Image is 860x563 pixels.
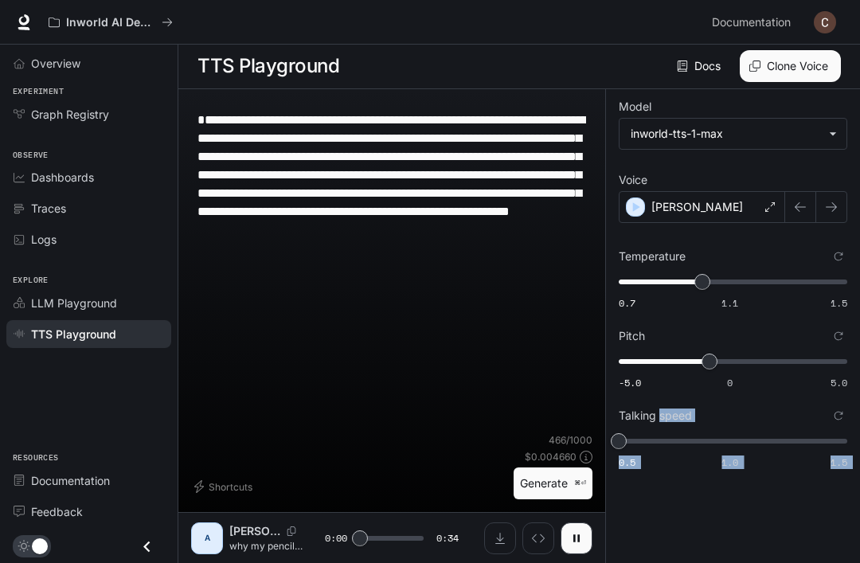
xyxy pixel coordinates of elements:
[620,119,846,149] div: inworld-tts-1-max
[574,479,586,488] p: ⌘⏎
[740,50,841,82] button: Clone Voice
[514,467,592,500] button: Generate⌘⏎
[619,455,635,469] span: 0.5
[651,199,743,215] p: [PERSON_NAME]
[830,248,847,265] button: Reset to default
[325,530,347,546] span: 0:00
[619,376,641,389] span: -5.0
[830,327,847,345] button: Reset to default
[631,126,821,142] div: inworld-tts-1-max
[6,100,171,128] a: Graph Registry
[129,530,165,563] button: Close drawer
[619,330,645,342] p: Pitch
[727,376,733,389] span: 0
[31,326,116,342] span: TTS Playground
[706,6,803,38] a: Documentation
[522,522,554,554] button: Inspect
[6,289,171,317] a: LLM Playground
[229,523,280,539] p: [PERSON_NAME]
[197,50,339,82] h1: TTS Playground
[229,539,306,553] p: why my pencils be disappearing on me in the most critical part of the day like I’m about to take ...
[674,50,727,82] a: Docs
[31,55,80,72] span: Overview
[814,11,836,33] img: User avatar
[6,498,171,526] a: Feedback
[525,450,577,463] p: $ 0.004660
[619,296,635,310] span: 0.7
[31,106,109,123] span: Graph Registry
[484,522,516,554] button: Download audio
[831,376,847,389] span: 5.0
[6,194,171,222] a: Traces
[6,225,171,253] a: Logs
[31,295,117,311] span: LLM Playground
[6,163,171,191] a: Dashboards
[6,49,171,77] a: Overview
[31,231,57,248] span: Logs
[31,503,83,520] span: Feedback
[831,296,847,310] span: 1.5
[31,200,66,217] span: Traces
[6,467,171,495] a: Documentation
[31,472,110,489] span: Documentation
[619,174,647,186] p: Voice
[619,251,686,262] p: Temperature
[32,537,48,554] span: Dark mode toggle
[191,474,259,499] button: Shortcuts
[31,169,94,186] span: Dashboards
[436,530,459,546] span: 0:34
[721,455,738,469] span: 1.0
[809,6,841,38] button: User avatar
[712,13,791,33] span: Documentation
[619,101,651,112] p: Model
[194,526,220,551] div: A
[831,455,847,469] span: 1.5
[66,16,155,29] p: Inworld AI Demos
[619,410,692,421] p: Talking speed
[280,526,303,536] button: Copy Voice ID
[549,433,592,447] p: 466 / 1000
[721,296,738,310] span: 1.1
[6,320,171,348] a: TTS Playground
[830,407,847,424] button: Reset to default
[41,6,180,38] button: All workspaces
